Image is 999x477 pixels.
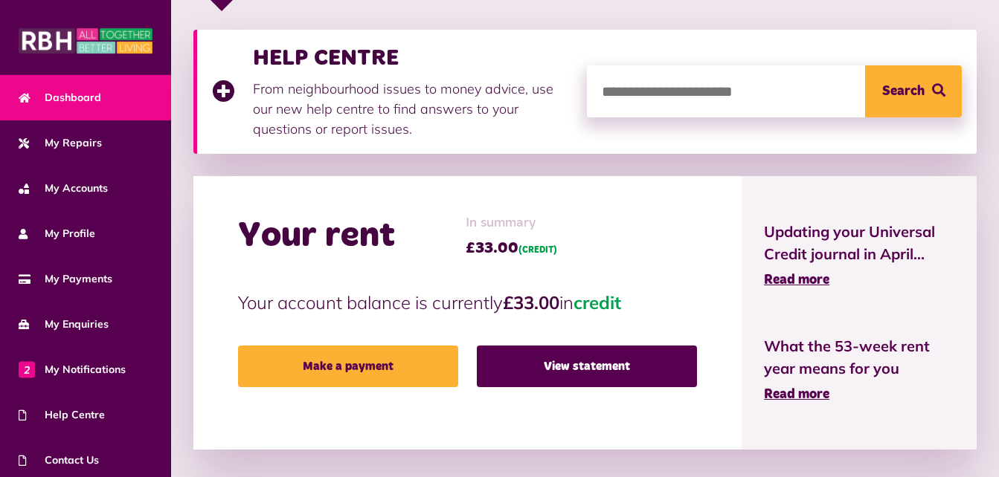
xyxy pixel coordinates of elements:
[764,335,954,405] a: What the 53-week rent year means for you Read more
[19,135,102,151] span: My Repairs
[19,362,126,377] span: My Notifications
[477,345,697,387] a: View statement
[238,289,697,316] p: Your account balance is currently in
[238,345,458,387] a: Make a payment
[882,65,925,117] span: Search
[466,213,557,233] span: In summary
[19,181,108,196] span: My Accounts
[466,237,557,259] span: £33.00
[764,221,954,291] a: Updating your Universal Credit journal in April... Read more
[19,26,152,56] img: MyRBH
[19,271,112,287] span: My Payments
[19,317,109,332] span: My Enquiries
[19,361,35,377] span: 2
[238,215,395,258] h2: Your rent
[518,246,557,255] span: (CREDIT)
[764,221,954,265] span: Updating your Universal Credit journal in April...
[19,452,99,468] span: Contact Us
[764,273,829,287] span: Read more
[19,226,95,241] span: My Profile
[574,291,621,314] span: credit
[764,335,954,380] span: What the 53-week rent year means for you
[253,45,572,71] h3: HELP CENTRE
[503,291,559,314] strong: £33.00
[19,407,105,423] span: Help Centre
[764,388,829,401] span: Read more
[865,65,962,117] button: Search
[19,90,101,106] span: Dashboard
[253,79,572,139] p: From neighbourhood issues to money advice, use our new help centre to find answers to your questi...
